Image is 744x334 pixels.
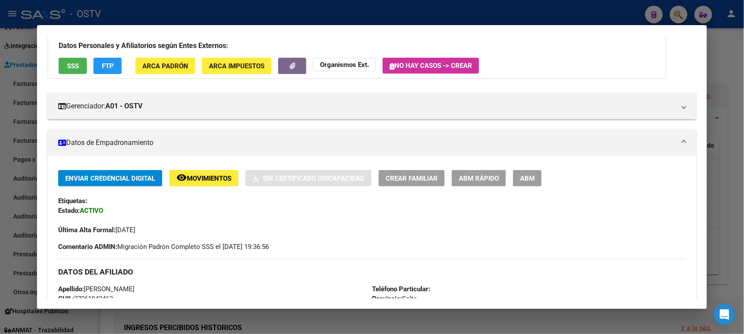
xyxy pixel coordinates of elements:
strong: Etiquetas: [58,197,87,205]
span: Migración Padrón Completo SSS el [DATE] 19:36:56 [58,242,269,252]
strong: A01 - OSTV [105,101,142,111]
span: ABM [520,174,535,182]
button: No hay casos -> Crear [383,58,479,74]
strong: Comentario ADMIN: [58,243,117,251]
div: Open Intercom Messenger [714,304,735,325]
span: 27061942462 [58,295,113,303]
span: Crear Familiar [386,174,438,182]
span: [PERSON_NAME] [58,285,134,293]
span: Sin Certificado Discapacidad [263,174,365,182]
span: ARCA Impuestos [209,62,264,70]
mat-icon: remove_red_eye [176,172,187,183]
span: ARCA Padrón [142,62,188,70]
strong: Apellido: [58,285,84,293]
button: Movimientos [169,170,238,186]
button: Enviar Credencial Digital [58,170,162,186]
mat-panel-title: Datos de Empadronamiento [58,137,675,148]
h3: Datos Personales y Afiliatorios según Entes Externos: [59,41,655,51]
span: Movimientos [187,174,231,182]
span: SSS [67,62,79,70]
button: Organismos Ext. [313,58,376,71]
strong: ACTIVO [80,207,103,215]
button: ABM [513,170,542,186]
strong: Provincia: [372,295,402,303]
button: FTP [93,58,122,74]
strong: Teléfono Particular: [372,285,430,293]
strong: Última Alta Formal: [58,226,115,234]
mat-expansion-panel-header: Datos de Empadronamiento [48,130,696,156]
strong: CUIL: [58,295,74,303]
mat-expansion-panel-header: Gerenciador:A01 - OSTV [48,93,696,119]
span: FTP [102,62,114,70]
button: SSS [59,58,87,74]
strong: Organismos Ext. [320,61,369,69]
strong: Estado: [58,207,80,215]
button: Sin Certificado Discapacidad [246,170,372,186]
button: ARCA Padrón [135,58,195,74]
button: ABM Rápido [452,170,506,186]
h3: DATOS DEL AFILIADO [58,267,685,277]
span: ABM Rápido [459,174,499,182]
span: Enviar Credencial Digital [65,174,155,182]
span: No hay casos -> Crear [390,62,472,70]
button: ARCA Impuestos [202,58,272,74]
mat-panel-title: Gerenciador: [58,101,675,111]
span: [DATE] [58,226,135,234]
button: Crear Familiar [379,170,445,186]
span: Salta [372,295,417,303]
